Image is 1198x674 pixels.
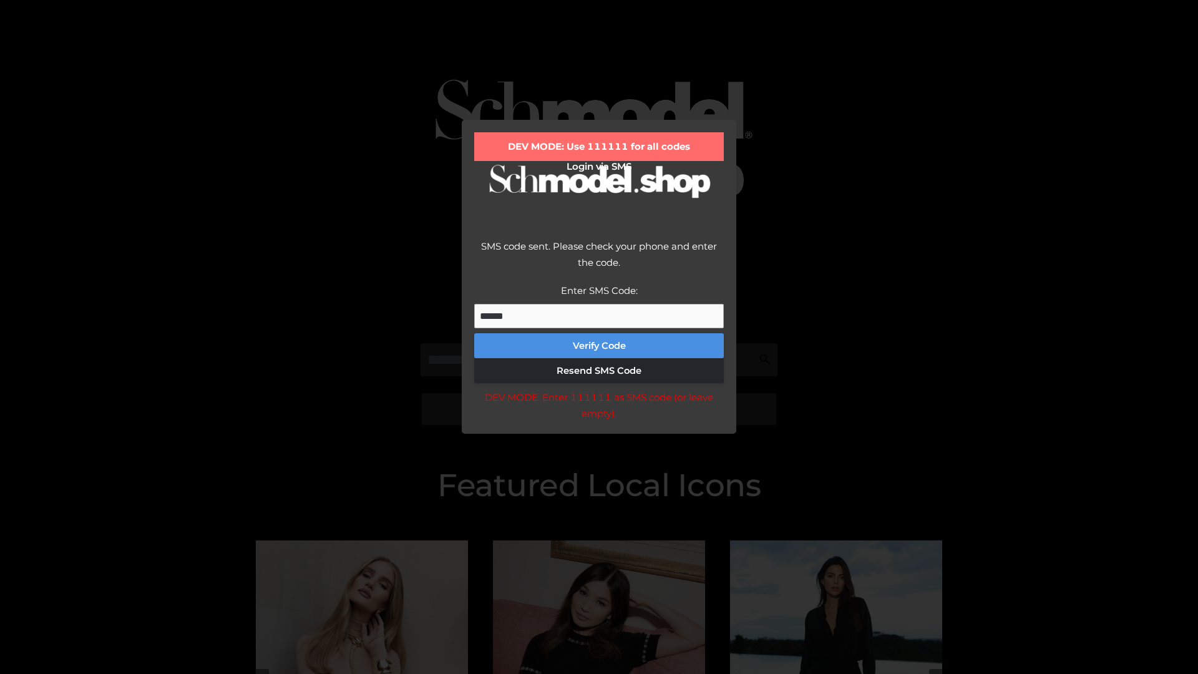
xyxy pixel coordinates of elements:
[474,161,724,172] h2: Login via SMS
[474,358,724,383] button: Resend SMS Code
[474,333,724,358] button: Verify Code
[474,389,724,421] div: DEV MODE: Enter 111111 as SMS code (or leave empty).
[474,238,724,283] div: SMS code sent. Please check your phone and enter the code.
[561,285,638,296] label: Enter SMS Code:
[474,132,724,161] div: DEV MODE: Use 111111 for all codes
